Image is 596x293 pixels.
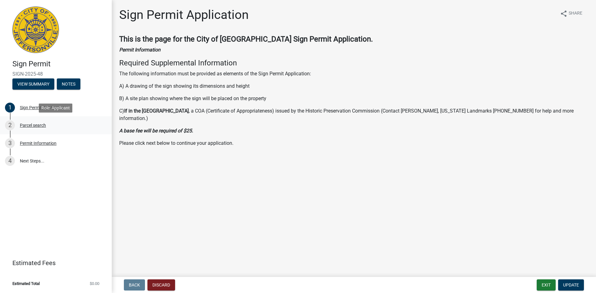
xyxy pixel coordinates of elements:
[119,35,373,43] strong: This is the page for the City of [GEOGRAPHIC_DATA] Sign Permit Application.
[20,105,65,110] div: Sign Permit Application
[5,257,102,269] a: Estimated Fees
[119,82,589,90] p: A) A drawing of the sign showing its dimensions and height
[39,104,72,113] div: Role: Applicant
[555,7,587,20] button: shareShare
[119,95,589,102] p: B) A site plan showing where the sign will be placed on the property
[124,108,189,114] strong: If in the [GEOGRAPHIC_DATA]
[537,279,556,291] button: Exit
[558,279,584,291] button: Update
[560,10,567,17] i: share
[12,71,99,77] span: SIGN-2025-48
[119,128,193,134] strong: A base fee will be required of $25.
[12,78,54,90] button: View Summary
[12,82,54,87] wm-modal-confirm: Summary
[57,82,80,87] wm-modal-confirm: Notes
[119,7,249,22] h1: Sign Permit Application
[124,279,145,291] button: Back
[569,10,582,17] span: Share
[129,282,140,287] span: Back
[563,282,579,287] span: Update
[119,47,160,53] strong: Permit Information
[12,282,40,286] span: Estimated Total
[12,60,107,69] h4: Sign Permit
[119,140,589,147] p: Please click next below to continue your application.
[20,141,56,145] div: Permit Information
[147,279,175,291] button: Discard
[5,120,15,130] div: 2
[119,70,589,78] p: The following information must be provided as elements of the Sign Permit Application:
[5,103,15,113] div: 1
[90,282,99,286] span: $0.00
[119,107,589,122] p: C) , a COA (Certificate of Appropriateness) issued by the Historic Preservation Commission (Conta...
[20,123,46,127] div: Parcel search
[12,7,59,53] img: City of Jeffersonville, Indiana
[119,59,589,68] h4: Required Supplemental Information
[57,78,80,90] button: Notes
[5,138,15,148] div: 3
[5,156,15,166] div: 4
